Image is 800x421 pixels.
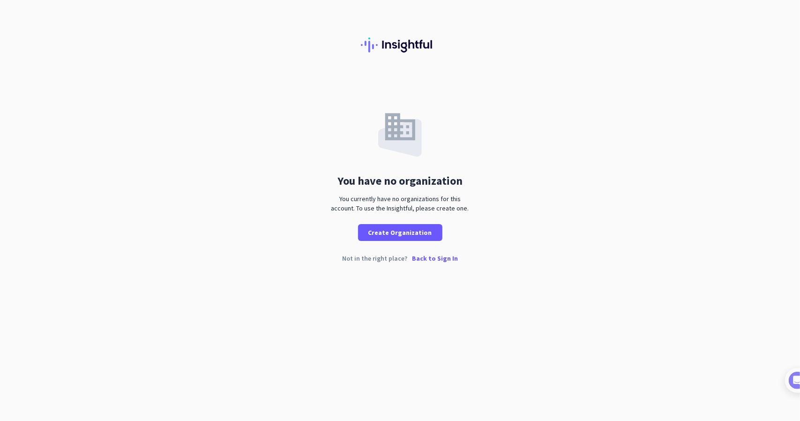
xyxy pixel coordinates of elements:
[368,228,432,237] span: Create Organization
[337,175,463,187] div: You have no organization
[358,224,442,241] button: Create Organization
[361,38,440,53] img: Insightful
[328,194,473,213] div: You currently have no organizations for this account. To use the Insightful, please create one.
[412,255,458,262] p: Back to Sign In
